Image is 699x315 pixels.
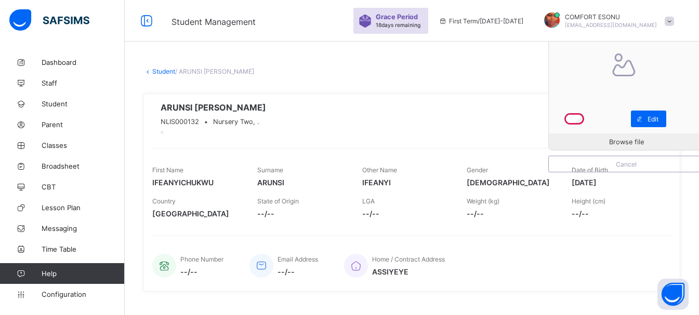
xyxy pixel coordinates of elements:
[42,162,125,170] span: Broadsheet
[372,267,445,276] span: ASSIYEYE
[376,13,418,21] span: Grace Period
[9,9,89,31] img: safsims
[152,166,183,174] span: First Name
[42,224,125,232] span: Messaging
[257,166,283,174] span: Surname
[557,160,696,168] span: Cancel
[257,197,299,205] span: State of Origin
[372,255,445,263] span: Home / Contract Address
[648,115,658,123] span: Edit
[175,67,254,75] span: / ARUNSI [PERSON_NAME]
[467,166,488,174] span: Gender
[609,138,644,146] span: Browse file
[161,118,266,126] div: •
[565,13,657,21] span: COMFORT ESONU
[362,197,375,205] span: LGA
[213,118,259,126] span: Nursery Two, .
[42,100,125,108] span: Student
[467,197,499,205] span: Weight (kg)
[657,279,689,310] button: Open asap
[180,255,223,263] span: Phone Number
[42,79,125,87] span: Staff
[180,267,223,276] span: --/--
[42,269,124,278] span: Help
[534,12,679,30] div: COMFORTESONU
[362,178,452,187] span: IFEANYI
[42,141,125,149] span: Classes
[278,255,318,263] span: Email Address
[278,267,318,276] span: --/--
[152,197,176,205] span: Country
[439,17,523,25] span: session/term information
[257,209,347,218] span: --/--
[152,67,175,75] a: Student
[42,245,125,253] span: Time Table
[161,102,266,113] span: ARUNSI [PERSON_NAME]
[42,120,125,129] span: Parent
[362,166,397,174] span: Other Name
[362,209,452,218] span: --/--
[42,58,125,66] span: Dashboard
[172,17,256,27] span: Student Management
[161,118,199,126] span: NLIS000132
[42,183,125,191] span: CBT
[42,203,125,212] span: Lesson Plan
[152,178,242,187] span: IFEANYICHUKWU
[359,15,372,28] img: sticker-purple.71386a28dfed39d6af7621340158ba97.svg
[467,178,556,187] span: [DEMOGRAPHIC_DATA]
[152,209,242,218] span: [GEOGRAPHIC_DATA]
[42,290,124,298] span: Configuration
[565,22,657,28] span: [EMAIL_ADDRESS][DOMAIN_NAME]
[467,209,556,218] span: --/--
[572,209,661,218] span: --/--
[376,22,420,28] span: 18 days remaining
[572,178,661,187] span: [DATE]
[572,197,605,205] span: Height (cm)
[257,178,347,187] span: ARUNSI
